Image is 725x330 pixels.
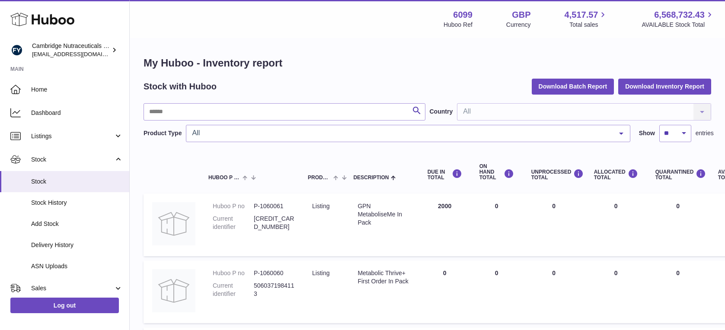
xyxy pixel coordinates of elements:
[506,21,531,29] div: Currency
[531,169,577,181] div: UNPROCESSED Total
[213,215,254,231] dt: Current identifier
[523,260,585,323] td: 0
[31,284,114,292] span: Sales
[419,194,471,256] td: 2000
[430,108,453,116] label: Country
[585,194,647,256] td: 0
[254,282,295,298] dd: 5060371984113
[523,194,585,256] td: 0
[428,169,462,181] div: DUE IN TOTAL
[532,79,614,94] button: Download Batch Report
[254,215,295,231] dd: [CREDIT_CARD_NUMBER]
[31,220,123,228] span: Add Stock
[585,260,647,323] td: 0
[594,169,638,181] div: ALLOCATED Total
[655,169,701,181] div: QUARANTINED Total
[144,56,711,70] h1: My Huboo - Inventory report
[254,269,295,277] dd: P-1060060
[676,270,680,276] span: 0
[312,203,329,209] span: listing
[208,175,240,181] span: Huboo P no
[144,81,217,92] h2: Stock with Huboo
[358,269,410,286] div: Metabolic Thrive+ First Order In Pack
[696,129,714,137] span: entries
[31,155,114,164] span: Stock
[642,21,715,29] span: AVAILABLE Stock Total
[31,178,123,186] span: Stock
[419,260,471,323] td: 0
[10,298,119,313] a: Log out
[31,241,123,249] span: Delivery History
[642,9,715,29] a: 6,568,732.43 AVAILABLE Stock Total
[213,202,254,210] dt: Huboo P no
[308,175,331,181] span: Product Type
[31,109,123,117] span: Dashboard
[565,9,598,21] span: 4,517.57
[32,42,110,58] div: Cambridge Nutraceuticals Ltd
[31,132,114,140] span: Listings
[471,260,523,323] td: 0
[565,9,608,29] a: 4,517.57 Total sales
[353,175,389,181] span: Description
[512,9,530,21] strong: GBP
[152,202,195,245] img: product image
[676,203,680,209] span: 0
[444,21,473,29] div: Huboo Ref
[31,199,123,207] span: Stock History
[654,9,705,21] span: 6,568,732.43
[479,164,514,181] div: ON HAND Total
[618,79,711,94] button: Download Inventory Report
[213,269,254,277] dt: Huboo P no
[312,270,329,276] span: listing
[190,129,612,137] span: All
[32,51,127,57] span: [EMAIL_ADDRESS][DOMAIN_NAME]
[31,262,123,270] span: ASN Uploads
[213,282,254,298] dt: Current identifier
[31,86,123,94] span: Home
[10,44,23,57] img: huboo@camnutra.com
[639,129,655,137] label: Show
[471,194,523,256] td: 0
[453,9,473,21] strong: 6099
[152,269,195,312] img: product image
[569,21,608,29] span: Total sales
[144,129,182,137] label: Product Type
[254,202,295,210] dd: P-1060061
[358,202,410,227] div: GPN MetaboliseMe In Pack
